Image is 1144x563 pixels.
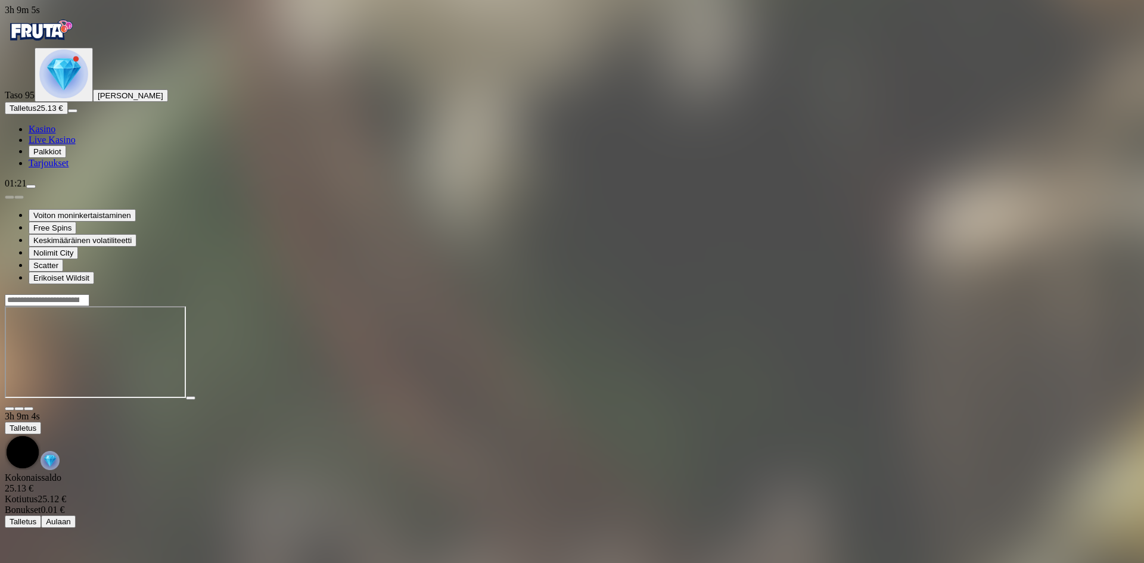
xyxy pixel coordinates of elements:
iframe: Dead Canary [5,306,186,398]
span: user session time [5,5,40,15]
button: level unlocked [35,48,93,102]
button: Talletusplus icon25.13 € [5,102,68,114]
span: Aulaan [46,517,71,526]
button: reward iconPalkkiot [29,145,66,158]
span: 25.13 € [36,104,63,113]
button: [PERSON_NAME] [93,89,168,102]
div: Game menu content [5,472,1139,528]
img: Fruta [5,15,76,45]
button: prev slide [5,195,14,199]
button: chevron-down icon [14,407,24,410]
span: Talletus [10,517,36,526]
button: close icon [5,407,14,410]
span: Kotiutus [5,494,38,504]
span: Tarjoukset [29,158,69,168]
div: Kokonaissaldo [5,472,1139,494]
input: Search [5,294,89,306]
button: fullscreen icon [24,407,33,410]
button: play icon [186,396,195,400]
div: 0.01 € [5,505,1139,515]
button: next slide [14,195,24,199]
span: Erikoiset Wildsit [33,273,89,282]
button: Keskimääräinen volatiliteetti [29,234,136,247]
span: user session time [5,411,40,421]
div: 25.13 € [5,483,1139,494]
span: Free Spins [33,223,71,232]
span: Kasino [29,124,55,134]
span: Voiton moninkertaistaminen [33,211,131,220]
span: 01:21 [5,178,26,188]
span: [PERSON_NAME] [98,91,163,100]
span: Talletus [10,424,36,433]
button: menu [26,185,36,188]
span: Bonukset [5,505,41,515]
img: reward-icon [41,451,60,470]
img: level unlocked [39,49,88,98]
span: Keskimääräinen volatiliteetti [33,236,132,245]
nav: Primary [5,15,1139,169]
button: Talletus [5,515,41,528]
a: diamond iconKasino [29,124,55,134]
button: Scatter [29,259,63,272]
button: Nolimit City [29,247,78,259]
span: Scatter [33,261,58,270]
a: poker-chip iconLive Kasino [29,135,76,145]
button: Aulaan [41,515,76,528]
a: Fruta [5,37,76,47]
span: Talletus [10,104,36,113]
div: Game menu [5,411,1139,472]
button: menu [68,109,77,113]
button: Voiton moninkertaistaminen [29,209,136,222]
button: Talletus [5,422,41,434]
span: Live Kasino [29,135,76,145]
span: Taso 95 [5,90,35,100]
button: Free Spins [29,222,76,234]
span: Nolimit City [33,248,73,257]
a: gift-inverted iconTarjoukset [29,158,69,168]
span: Palkkiot [33,147,61,156]
button: Erikoiset Wildsit [29,272,94,284]
div: 25.12 € [5,494,1139,505]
